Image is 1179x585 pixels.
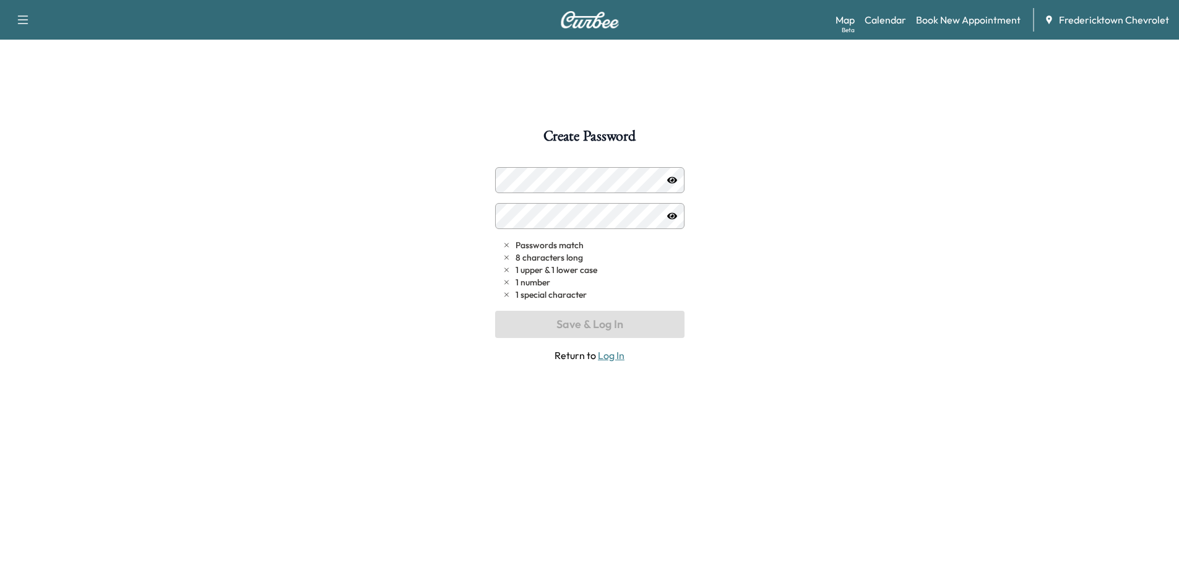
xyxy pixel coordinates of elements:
[842,25,855,35] div: Beta
[836,12,855,27] a: MapBeta
[516,276,550,288] span: 1 number
[560,11,620,28] img: Curbee Logo
[516,251,583,264] span: 8 characters long
[598,349,624,362] a: Log In
[516,264,597,276] span: 1 upper & 1 lower case
[1059,12,1169,27] span: Fredericktown Chevrolet
[865,12,906,27] a: Calendar
[516,239,584,251] span: Passwords match
[516,288,587,301] span: 1 special character
[543,129,635,150] h1: Create Password
[916,12,1021,27] a: Book New Appointment
[495,348,685,363] span: Return to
